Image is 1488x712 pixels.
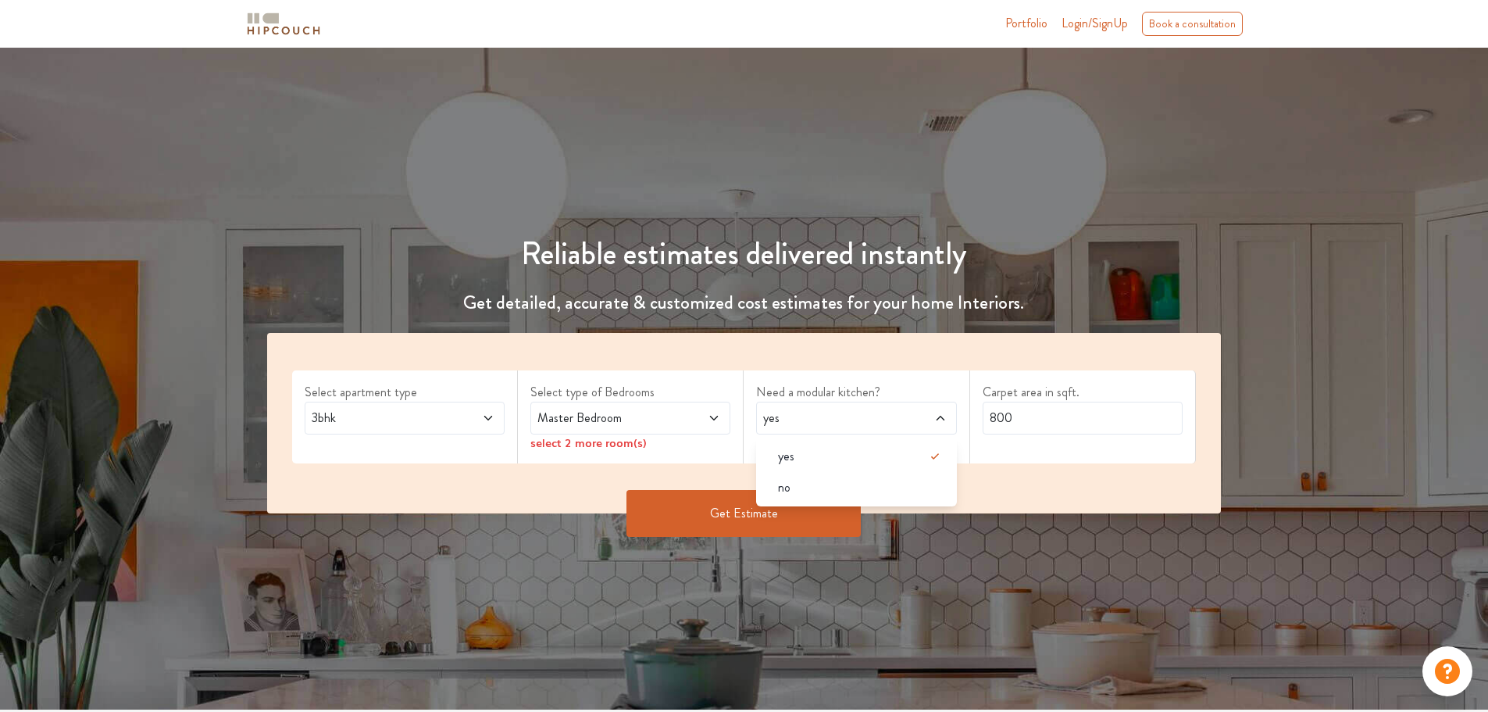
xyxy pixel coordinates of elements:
span: Login/SignUp [1062,14,1128,32]
h4: Get detailed, accurate & customized cost estimates for your home Interiors. [258,292,1231,314]
label: Carpet area in sqft. [983,383,1183,402]
span: 3bhk [309,409,448,428]
img: logo-horizontal.svg [244,10,323,38]
span: no [778,478,790,497]
div: Book a consultation [1142,12,1243,36]
span: yes [760,409,900,428]
span: yes [778,447,794,466]
span: logo-horizontal.svg [244,6,323,41]
h1: Reliable estimates delivered instantly [258,235,1231,273]
label: Select apartment type [305,383,505,402]
span: Master Bedroom [534,409,674,428]
input: Enter area sqft [983,402,1183,435]
button: Get Estimate [626,490,861,537]
label: Select type of Bedrooms [530,383,730,402]
a: Portfolio [1005,14,1047,33]
div: select 2 more room(s) [530,435,730,451]
label: Need a modular kitchen? [756,383,956,402]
